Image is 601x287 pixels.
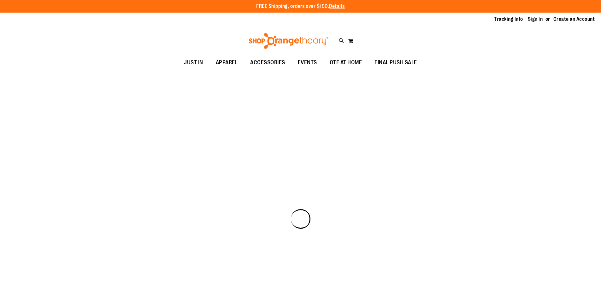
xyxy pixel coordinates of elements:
[553,16,595,23] a: Create an Account
[374,55,417,70] span: FINAL PUSH SALE
[209,55,244,70] a: APPAREL
[330,55,362,70] span: OTF AT HOME
[298,55,317,70] span: EVENTS
[184,55,203,70] span: JUST IN
[250,55,285,70] span: ACCESSORIES
[368,55,423,70] a: FINAL PUSH SALE
[494,16,523,23] a: Tracking Info
[244,55,292,70] a: ACCESSORIES
[323,55,368,70] a: OTF AT HOME
[248,33,329,49] img: Shop Orangetheory
[528,16,543,23] a: Sign In
[256,3,345,10] p: FREE Shipping, orders over $150.
[329,3,345,9] a: Details
[292,55,323,70] a: EVENTS
[178,55,209,70] a: JUST IN
[216,55,238,70] span: APPAREL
